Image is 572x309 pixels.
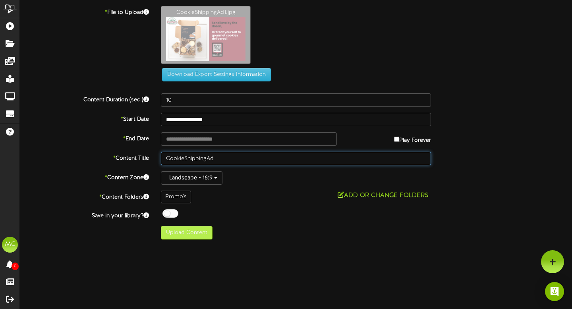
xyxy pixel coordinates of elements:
div: MC [2,237,18,253]
label: Content Zone [14,171,155,182]
label: Play Forever [394,132,431,145]
span: 0 [12,263,19,270]
div: Open Intercom Messenger [545,282,564,301]
label: Content Folders [14,191,155,201]
label: Save in your library? [14,209,155,220]
button: Landscape - 16:9 [161,171,222,185]
label: End Date [14,132,155,143]
label: Content Duration (sec.) [14,93,155,104]
div: Promo's [161,191,191,203]
label: File to Upload [14,6,155,17]
button: Upload Content [161,226,213,239]
label: Start Date [14,113,155,124]
input: Play Forever [394,137,399,142]
button: Download Export Settings Information [162,68,271,81]
a: Download Export Settings Information [158,72,271,78]
button: Add or Change Folders [335,191,431,201]
input: Title of this Content [161,152,431,165]
label: Content Title [14,152,155,162]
